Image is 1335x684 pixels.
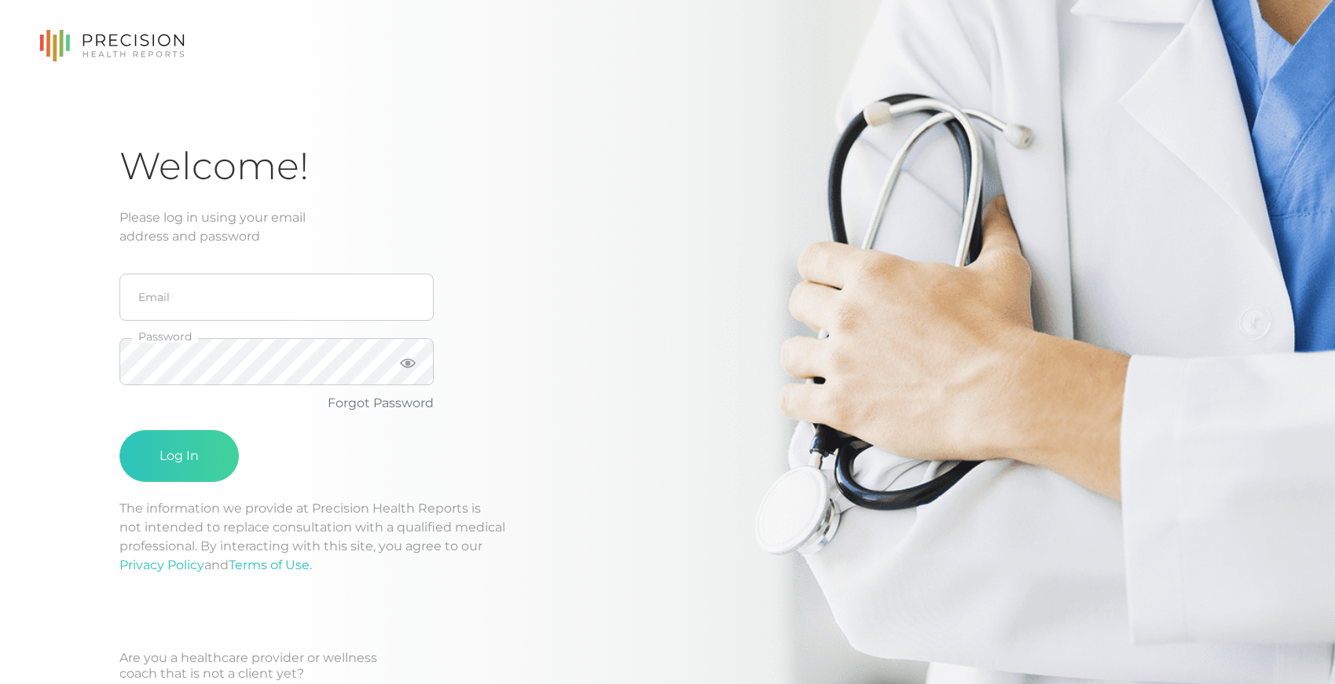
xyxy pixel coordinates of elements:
h1: Welcome! [119,143,1216,189]
input: Email [119,274,434,321]
p: The information we provide at Precision Health Reports is not intended to replace consultation wi... [119,499,1216,575]
div: Are you a healthcare provider or wellness coach that is not a client yet? [119,650,1216,682]
a: Privacy Policy [119,557,204,572]
a: Terms of Use. [229,557,312,572]
button: Log In [119,430,239,482]
div: Please log in using your email address and password [119,208,1216,246]
a: Forgot Password [328,395,434,410]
